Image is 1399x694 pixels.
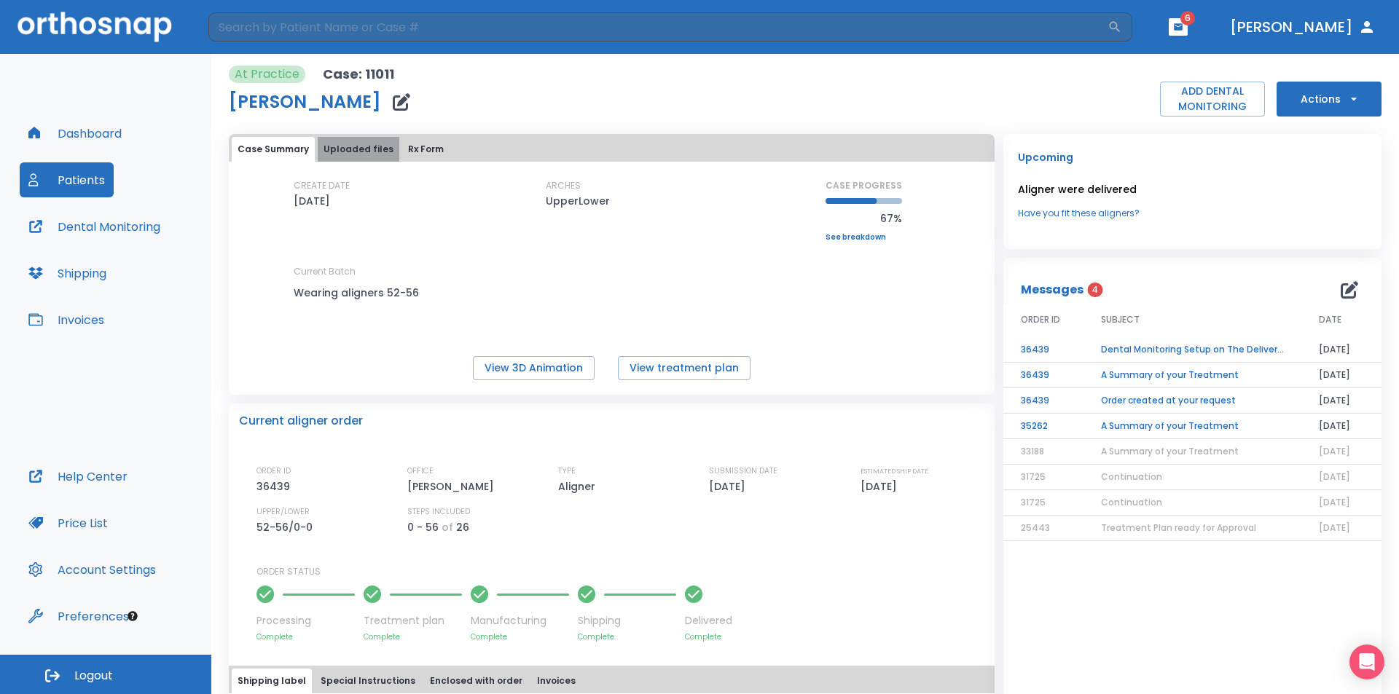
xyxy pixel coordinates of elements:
span: ORDER ID [1021,313,1060,326]
p: TYPE [558,465,576,478]
button: View 3D Animation [473,356,595,380]
span: 4 [1087,283,1102,297]
span: 25443 [1021,521,1050,534]
p: Delivered [685,613,732,628]
p: Wearing aligners 52-56 [294,284,425,301]
span: Logout [74,668,113,684]
p: Current Batch [294,265,425,278]
button: ADD DENTAL MONITORING [1160,82,1265,117]
p: Complete [685,631,732,642]
p: [DATE] [861,478,902,495]
img: Orthosnap [17,12,172,42]
td: 36439 [1003,363,1083,388]
p: Complete [256,631,355,642]
span: [DATE] [1319,445,1350,457]
p: 26 [456,518,469,536]
p: CASE PROGRESS [826,179,902,192]
p: At Practice [235,66,299,83]
p: CREATE DATE [294,179,350,192]
span: 33188 [1021,445,1044,457]
p: Aligner [558,478,600,495]
p: STEPS INCLUDED [407,505,470,518]
button: Dashboard [20,116,130,151]
p: Complete [471,631,569,642]
p: SUBMISSION DATE [709,465,777,478]
p: ORDER ID [256,465,291,478]
p: Manufacturing [471,613,569,628]
span: Continuation [1101,470,1162,483]
div: Tooltip anchor [126,610,139,623]
td: Dental Monitoring Setup on The Delivery Day [1083,337,1301,363]
td: [DATE] [1301,337,1382,363]
span: [DATE] [1319,496,1350,508]
button: [PERSON_NAME] [1224,14,1382,40]
a: Patients [20,162,114,197]
button: View treatment plan [618,356,751,380]
button: Shipping [20,256,115,291]
p: UPPER/LOWER [256,505,310,518]
p: [PERSON_NAME] [407,478,499,495]
p: Treatment plan [364,613,462,628]
button: Account Settings [20,552,165,587]
p: Complete [364,631,462,642]
a: Invoices [20,302,113,337]
p: Complete [578,631,676,642]
td: Order created at your request [1083,388,1301,414]
button: Shipping label [232,669,312,693]
td: 35262 [1003,414,1083,439]
span: SUBJECT [1101,313,1140,326]
p: ORDER STATUS [256,565,984,578]
td: [DATE] [1301,414,1382,439]
span: 6 [1180,11,1195,25]
p: Messages [1021,281,1083,299]
td: A Summary of your Treatment [1083,414,1301,439]
p: UpperLower [546,192,610,210]
button: Actions [1277,82,1382,117]
span: 31725 [1021,496,1046,508]
td: [DATE] [1301,388,1382,414]
p: ESTIMATED SHIP DATE [861,465,928,478]
span: A Summary of your Treatment [1101,445,1239,457]
div: Open Intercom Messenger [1349,644,1384,679]
a: See breakdown [826,233,902,242]
td: A Summary of your Treatment [1083,363,1301,388]
span: 31725 [1021,470,1046,483]
p: 52-56/0-0 [256,518,318,536]
input: Search by Patient Name or Case # [208,12,1108,42]
p: Case: 11011 [323,66,394,83]
p: 0 - 56 [407,518,439,536]
td: [DATE] [1301,363,1382,388]
span: Treatment Plan ready for Approval [1101,521,1256,534]
a: Dental Monitoring [20,209,169,244]
p: [DATE] [709,478,751,495]
p: of [442,518,453,536]
p: [DATE] [294,192,330,210]
button: Enclosed with order [424,669,528,693]
p: Shipping [578,613,676,628]
span: DATE [1319,313,1341,326]
td: 36439 [1003,337,1083,363]
p: 36439 [256,478,295,495]
span: Continuation [1101,496,1162,508]
button: Preferences [20,599,138,634]
button: Case Summary [232,137,315,162]
button: Help Center [20,459,136,494]
div: tabs [232,137,992,162]
p: Aligner were delivered [1018,181,1367,198]
span: [DATE] [1319,470,1350,483]
p: OFFICE [407,465,434,478]
a: Have you fit these aligners? [1018,207,1367,220]
p: ARCHES [546,179,581,192]
p: Current aligner order [239,412,363,430]
button: Price List [20,505,117,540]
button: Special Instructions [315,669,421,693]
h1: [PERSON_NAME] [229,93,381,111]
span: [DATE] [1319,521,1350,534]
p: 67% [826,210,902,227]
